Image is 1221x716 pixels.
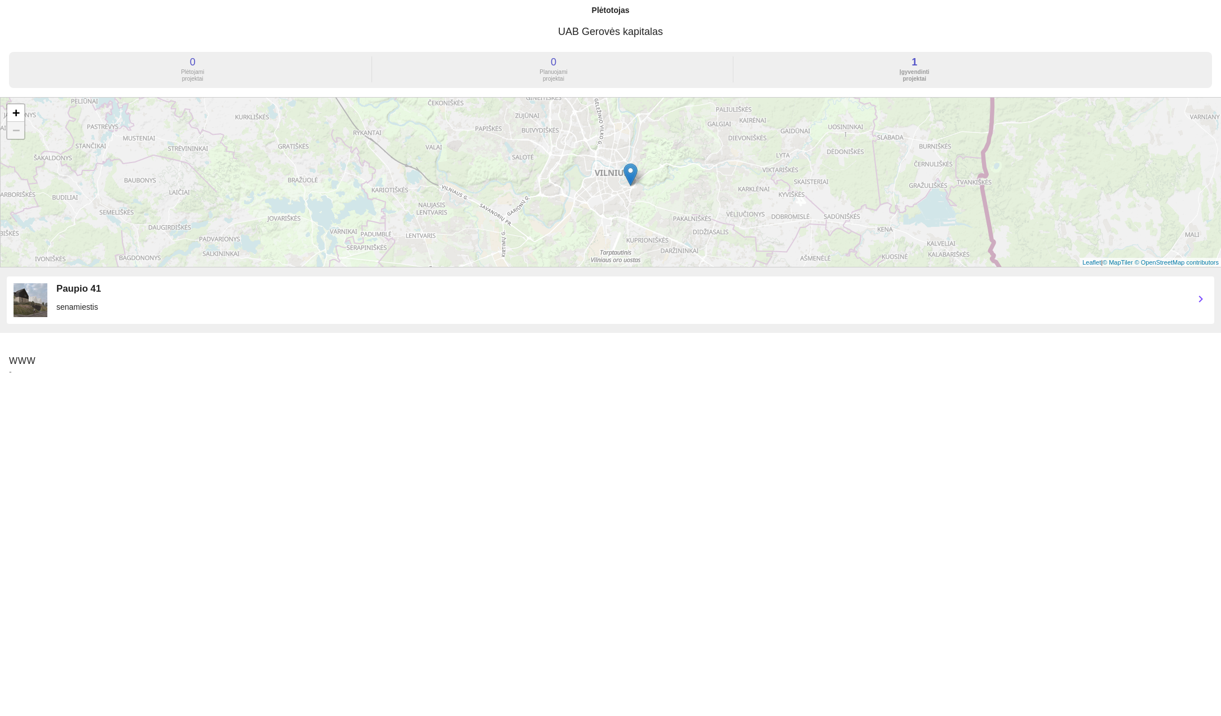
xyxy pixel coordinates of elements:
[56,283,1185,295] div: Paupio 41
[1135,259,1219,266] a: © OpenStreetMap contributors
[1103,259,1133,266] a: © MapTiler
[736,69,1094,82] div: Įgyvendinti projektai
[736,73,1094,82] a: 1 Įgyvendintiprojektai
[1194,292,1207,306] i: chevron_right
[14,73,374,82] a: 0 Plėtojamiprojektai
[9,356,36,366] span: WWW
[7,122,24,139] a: Zoom out
[1194,298,1207,308] a: chevron_right
[736,56,1094,68] div: 1
[374,56,732,68] div: 0
[14,56,371,68] div: 0
[374,73,735,82] a: 0 Planuojamiprojektai
[14,283,47,317] img: McFY2tUhEB.png
[14,69,371,82] div: Plėtojami projektai
[374,69,732,82] div: Planuojami projektai
[56,301,1185,313] div: senamiestis
[9,20,1212,43] h3: UAB Gerovės kapitalas
[592,5,630,16] div: Plėtotojas
[7,104,24,122] a: Zoom in
[1082,259,1101,266] a: Leaflet
[9,367,1212,377] span: -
